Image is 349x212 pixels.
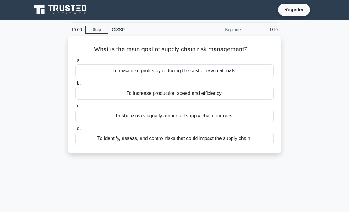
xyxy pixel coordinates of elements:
[75,45,274,53] h5: What is the main goal of supply chain risk management?
[192,23,246,36] div: Beginner
[246,23,281,36] div: 1/10
[77,126,81,131] span: d.
[75,132,274,145] div: To identify, assess, and control risks that could impact the supply chain.
[77,103,80,108] span: c.
[68,23,85,36] div: 10:00
[77,58,81,63] span: a.
[75,64,274,77] div: To maximize profits by reducing the cost of raw materials.
[75,87,274,100] div: To increase production speed and efficiency.
[281,6,307,13] a: Register
[77,81,81,86] span: b.
[108,23,192,36] div: CISSP
[75,110,274,122] div: To share risks equally among all supply chain partners.
[85,26,108,34] a: Stop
